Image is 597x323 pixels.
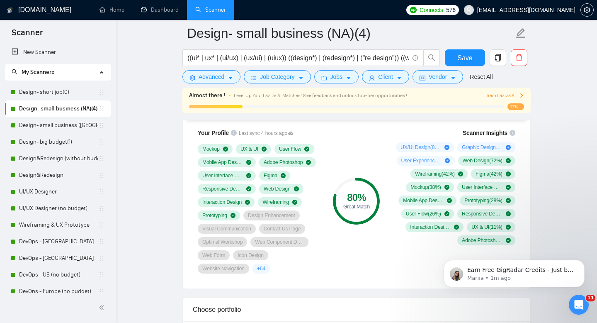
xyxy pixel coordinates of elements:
[490,49,506,66] button: copy
[69,267,97,273] span: Messages
[462,210,502,217] span: Responsive Design ( 23 %)
[98,222,105,228] span: holder
[223,147,228,152] span: check-circle
[506,185,511,190] span: check-circle
[304,147,309,152] span: check-circle
[401,157,442,164] span: User Experience Design ( 26 %)
[420,75,425,81] span: idcard
[195,6,226,13] a: searchScanner
[19,167,98,184] a: Design&Redesign
[240,146,258,152] span: UX & UI
[369,75,375,81] span: user
[98,139,105,145] span: holder
[141,6,179,13] a: dashboardDashboard
[5,250,111,267] li: DevOps - Europe
[18,267,37,273] span: Home
[246,173,251,178] span: check-circle
[202,252,225,259] span: Web Form
[5,150,111,167] li: Design&Redesign (without budget)
[12,233,154,249] div: 👑 Laziza AI - Job Pre-Qualification
[114,13,131,30] img: Profile image for Nazar
[202,265,245,272] span: Website Navigation
[244,70,311,83] button: barsJob Categorycaret-down
[5,217,111,233] li: Wireframing & UX Prototype
[182,70,240,83] button: settingAdvancedcaret-down
[228,75,233,81] span: caret-down
[12,69,17,75] span: search
[98,255,105,262] span: holder
[346,75,352,81] span: caret-down
[12,69,54,76] span: My Scanners
[231,213,235,218] span: check-circle
[19,150,98,167] a: Design&Redesign (without budget)
[444,211,449,216] span: check-circle
[98,89,105,95] span: holder
[187,53,409,63] input: Search Freelance Jobs...
[463,157,502,164] span: Web Design ( 72 %)
[202,225,251,232] span: Visual Communication
[298,75,304,81] span: caret-down
[511,54,527,61] span: delete
[292,200,297,205] span: check-circle
[12,185,154,209] div: ✅ How To: Connect your agency to [DOMAIN_NAME]
[19,84,98,100] a: Design- short job(0)
[330,72,343,81] span: Jobs
[202,199,242,206] span: Interaction Design
[362,70,409,83] button: userClientcaret-down
[444,145,449,150] span: plus-circle
[98,205,105,212] span: holder
[420,5,444,15] span: Connects:
[202,172,243,179] span: User Interface Design
[519,93,524,98] span: right
[19,283,98,300] a: DevOps - Europe (no budget)
[321,75,327,81] span: folder
[415,171,455,177] span: Wireframing ( 42 %)
[445,158,450,163] span: plus-circle
[457,53,472,63] span: Save
[264,159,303,166] span: Adobe Photoshop
[400,144,441,151] span: UX/UI Design ( 84 %)
[187,23,514,44] input: Scanner name...
[511,49,527,66] button: delete
[202,239,243,245] span: Optimal Workshop
[98,155,105,162] span: holder
[279,146,301,152] span: User Flow
[19,233,98,250] a: DevOps - [GEOGRAPHIC_DATA]
[17,188,139,206] div: ✅ How To: Connect your agency to [DOMAIN_NAME]
[19,250,98,267] a: DevOps - [GEOGRAPHIC_DATA]
[111,247,166,280] button: Help
[22,69,54,76] span: My Scanners
[454,225,459,230] span: check-circle
[333,204,380,209] div: Great Match
[19,117,98,134] a: Design- small business ([GEOGRAPHIC_DATA])(4)
[262,199,289,206] span: Wireframing
[5,84,111,100] li: Design- short job(0)
[5,233,111,250] li: DevOps - US
[5,117,111,134] li: Design- small business (Europe)(4)
[264,225,301,232] span: Contact Us Page
[462,184,502,191] span: User Interface Design ( 37 %)
[410,7,417,13] img: upwork-logo.png
[202,212,227,219] span: Prototyping
[248,212,295,219] span: Design Enhancement
[424,54,439,61] span: search
[98,238,105,245] span: holder
[260,72,294,81] span: Job Category
[130,13,147,30] img: Profile image for Dima
[246,186,251,191] span: check-circle
[193,298,520,321] div: Choose portfolio
[507,103,524,110] span: 17%
[19,100,98,117] a: Design- small business (NA)(4)
[5,100,111,117] li: Design- small business (NA)(4)
[506,158,511,163] span: check-circle
[17,133,138,142] div: Send us a message
[470,72,493,81] a: Reset All
[19,200,98,217] a: UI/UX Designer (no budget)
[431,242,597,301] iframe: To enrich screen reader interactions, please activate Accessibility in Grammarly extension settings
[234,93,407,98] span: Level Up Your Laziza AI Matches! Give feedback and unlock top-tier opportunities !
[447,198,452,203] span: check-circle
